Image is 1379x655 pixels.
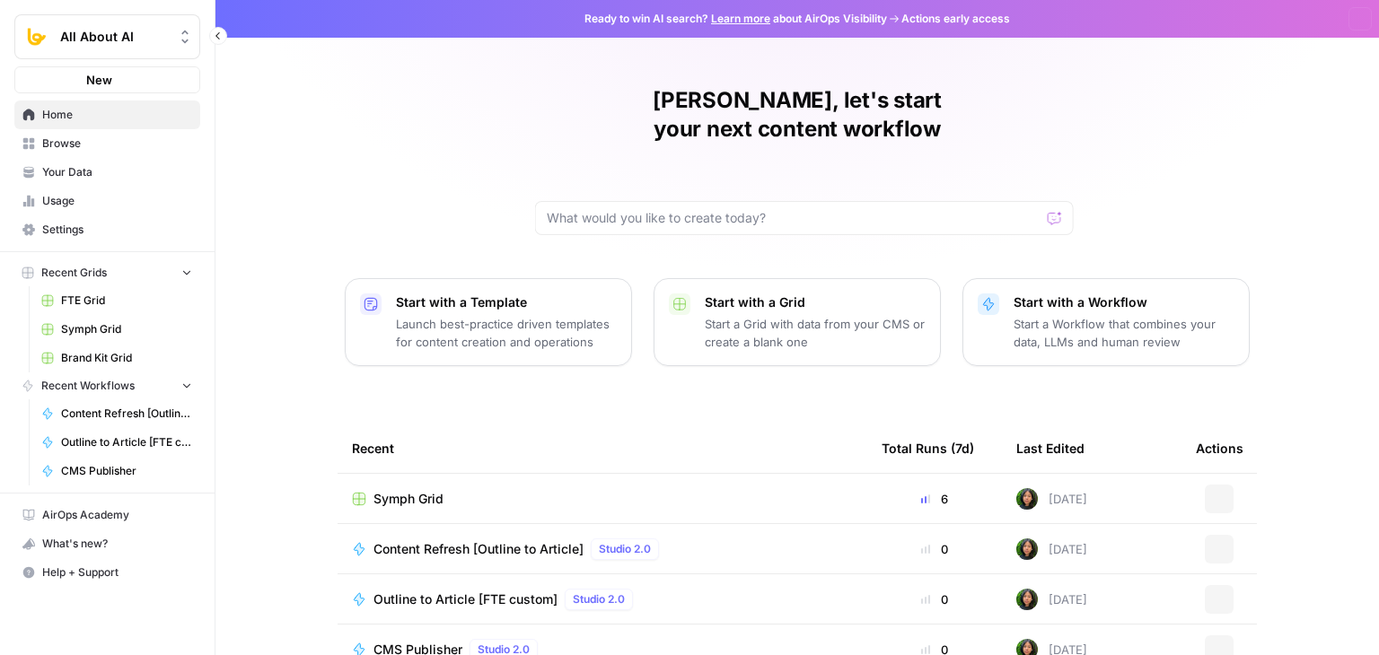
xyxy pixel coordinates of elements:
div: What's new? [15,530,199,557]
a: CMS Publisher [33,457,200,485]
button: Start with a WorkflowStart a Workflow that combines your data, LLMs and human review [962,278,1250,366]
span: Brand Kit Grid [61,350,192,366]
a: Your Data [14,158,200,187]
span: Actions early access [901,11,1010,27]
p: Start with a Workflow [1014,293,1234,311]
p: Start a Workflow that combines your data, LLMs and human review [1014,315,1234,351]
span: AirOps Academy [42,507,192,523]
span: Recent Grids [41,265,107,281]
input: What would you like to create today? [547,209,1041,227]
a: AirOps Academy [14,501,200,529]
span: Symph Grid [61,321,192,337]
span: Settings [42,222,192,238]
button: Start with a TemplateLaunch best-practice driven templates for content creation and operations [345,278,632,366]
button: Recent Workflows [14,372,200,399]
div: [DATE] [1016,589,1087,610]
img: 71gc9am4ih21sqe9oumvmopgcasf [1016,488,1038,510]
span: Help + Support [42,564,192,581]
button: Help + Support [14,558,200,587]
div: [DATE] [1016,538,1087,560]
span: Ready to win AI search? about AirOps Visibility [584,11,887,27]
div: [DATE] [1016,488,1087,510]
span: Outline to Article [FTE custom] [61,434,192,450]
button: New [14,66,200,93]
span: New [86,71,112,89]
div: Last Edited [1016,424,1085,473]
span: Recent Workflows [41,378,135,394]
a: Symph Grid [33,315,200,344]
span: Symph Grid [373,490,444,508]
p: Start with a Template [396,293,617,311]
span: FTE Grid [61,293,192,309]
div: 6 [882,490,988,508]
a: Outline to Article [FTE custom]Studio 2.0 [352,589,853,610]
span: Usage [42,193,192,209]
span: Studio 2.0 [599,541,651,557]
a: Brand Kit Grid [33,344,200,372]
p: Launch best-practice driven templates for content creation and operations [396,315,617,351]
button: Start with a GridStart a Grid with data from your CMS or create a blank one [654,278,941,366]
div: 0 [882,540,988,558]
p: Start with a Grid [705,293,926,311]
span: Browse [42,135,192,152]
span: Home [42,107,192,123]
span: Your Data [42,164,192,180]
a: Home [14,100,200,129]
button: Recent Grids [14,259,200,286]
span: Content Refresh [Outline to Article] [373,540,584,558]
div: Actions [1196,424,1243,473]
img: 71gc9am4ih21sqe9oumvmopgcasf [1016,538,1038,560]
img: All About AI Logo [21,21,53,53]
span: CMS Publisher [61,463,192,479]
button: Workspace: All About AI [14,14,200,59]
img: 71gc9am4ih21sqe9oumvmopgcasf [1016,589,1038,610]
a: FTE Grid [33,286,200,315]
span: Studio 2.0 [573,591,625,607]
a: Outline to Article [FTE custom] [33,428,200,457]
a: Browse [14,129,200,158]
span: Content Refresh [Outline to Article] [61,406,192,422]
a: Settings [14,215,200,244]
a: Learn more [711,12,770,25]
span: All About AI [60,28,169,46]
a: Usage [14,187,200,215]
div: Recent [352,424,853,473]
div: 0 [882,590,988,608]
button: What's new? [14,529,200,558]
h1: [PERSON_NAME], let's start your next content workflow [528,86,1067,144]
div: Total Runs (7d) [882,424,974,473]
a: Content Refresh [Outline to Article] [33,399,200,428]
a: Content Refresh [Outline to Article]Studio 2.0 [352,538,853,560]
a: Symph Grid [352,490,853,508]
span: Outline to Article [FTE custom] [373,590,558,608]
p: Start a Grid with data from your CMS or create a blank one [705,315,926,351]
